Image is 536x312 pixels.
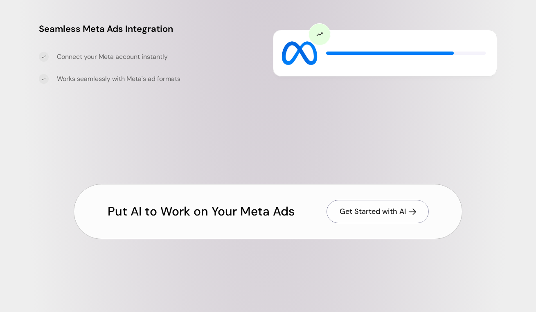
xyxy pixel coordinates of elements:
img: tick icon [41,54,46,59]
h3: Seamless Meta Ads Integration [39,22,260,36]
h4: Connect your Meta account instantly [57,52,260,61]
h2: Put AI to Work on Your Meta Ads [108,203,295,220]
a: Get Started with AI [327,200,429,223]
img: tick icon [41,76,46,81]
h4: Works seamlessly with Meta's ad formats [57,74,260,83]
h4: Get Started with AI [340,207,406,217]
